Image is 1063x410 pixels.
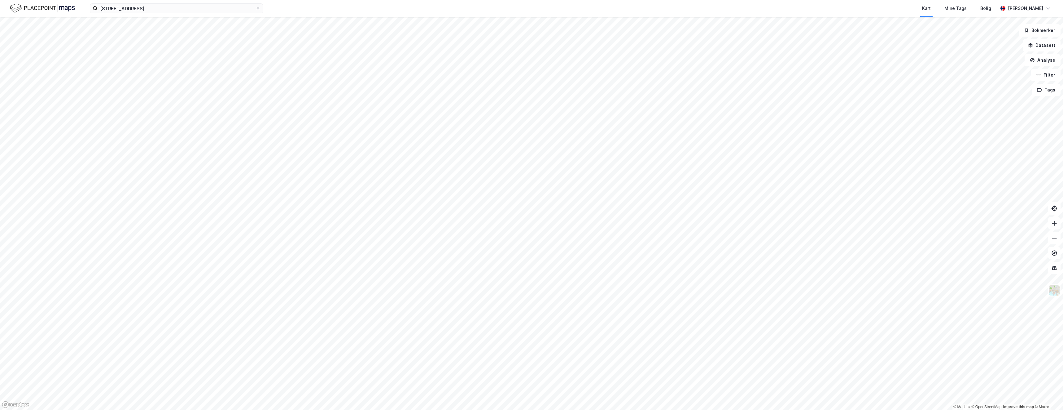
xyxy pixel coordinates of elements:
[980,5,991,12] div: Bolig
[1003,405,1034,409] a: Improve this map
[1019,24,1061,37] button: Bokmerker
[1008,5,1043,12] div: [PERSON_NAME]
[953,405,970,409] a: Mapbox
[1025,54,1061,66] button: Analyse
[972,405,1002,409] a: OpenStreetMap
[2,401,29,408] a: Mapbox homepage
[944,5,967,12] div: Mine Tags
[10,3,75,14] img: logo.f888ab2527a4732fd821a326f86c7f29.svg
[1048,284,1060,296] img: Z
[1032,380,1063,410] iframe: Chat Widget
[98,4,256,13] input: Søk på adresse, matrikkel, gårdeiere, leietakere eller personer
[922,5,931,12] div: Kart
[1032,84,1061,96] button: Tags
[1032,380,1063,410] div: Kontrollprogram for chat
[1023,39,1061,51] button: Datasett
[1031,69,1061,81] button: Filter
